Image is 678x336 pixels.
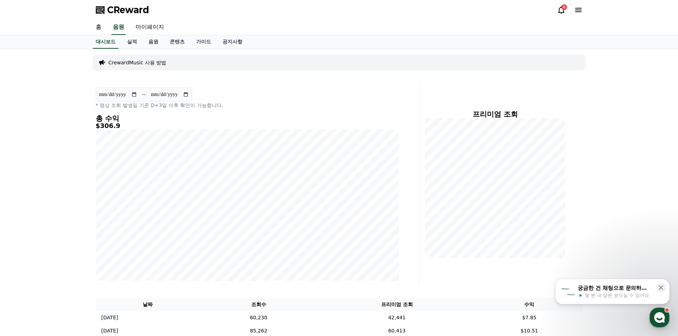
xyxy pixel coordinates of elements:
[93,35,119,49] a: 대시보드
[96,114,399,122] h4: 총 수익
[96,122,399,129] h5: $306.9
[561,4,567,10] div: 4
[217,35,248,49] a: 공지사항
[476,311,583,324] td: $7.85
[143,35,164,49] a: 음원
[96,4,149,16] a: CReward
[111,20,126,35] a: 음원
[96,102,399,109] p: * 영상 조회 발생일 기준 D+3일 이후 확인이 가능합니다.
[200,311,317,324] td: 60,230
[425,110,566,118] h4: 프리미엄 조회
[107,4,149,16] span: CReward
[101,327,118,335] p: [DATE]
[557,6,566,14] a: 4
[164,35,190,49] a: 콘텐츠
[110,236,119,242] span: 설정
[476,298,583,311] th: 수익
[90,20,107,35] a: 홈
[22,236,27,242] span: 홈
[96,298,200,311] th: 날짜
[47,225,92,243] a: 대화
[317,311,476,324] td: 42,441
[2,225,47,243] a: 홈
[142,90,146,99] p: ~
[190,35,217,49] a: 가이드
[200,298,317,311] th: 조회수
[92,225,137,243] a: 설정
[317,298,476,311] th: 프리미엄 조회
[109,59,167,66] a: CrewardMusic 사용 방법
[65,236,74,242] span: 대화
[101,314,118,321] p: [DATE]
[130,20,170,35] a: 마이페이지
[121,35,143,49] a: 실적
